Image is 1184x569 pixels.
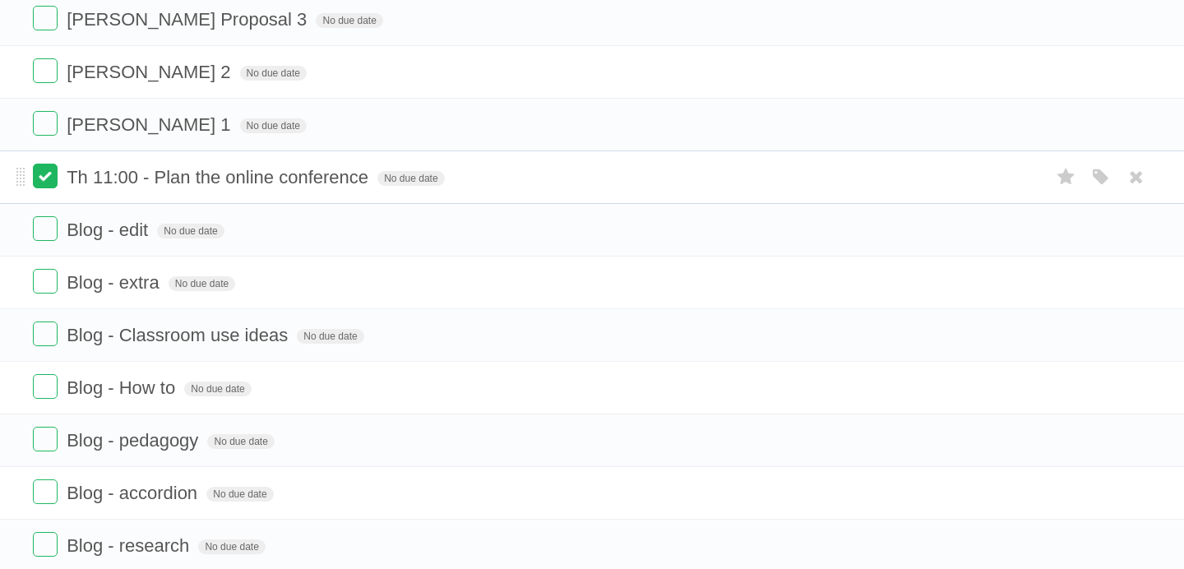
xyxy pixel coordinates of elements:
[33,58,58,83] label: Done
[67,430,202,451] span: Blog - pedagogy
[33,532,58,557] label: Done
[67,377,179,398] span: Blog - How to
[33,427,58,451] label: Done
[67,167,372,187] span: Th 11:00 - Plan the online conference
[67,535,193,556] span: Blog - research
[206,487,273,502] span: No due date
[33,374,58,399] label: Done
[240,66,307,81] span: No due date
[240,118,307,133] span: No due date
[67,483,201,503] span: Blog - accordion
[33,164,58,188] label: Done
[33,6,58,30] label: Done
[169,276,235,291] span: No due date
[67,114,234,135] span: [PERSON_NAME] 1
[33,322,58,346] label: Done
[67,220,152,240] span: Blog - edit
[198,539,265,554] span: No due date
[33,111,58,136] label: Done
[207,434,274,449] span: No due date
[184,382,251,396] span: No due date
[316,13,382,28] span: No due date
[33,269,58,294] label: Done
[67,9,311,30] span: [PERSON_NAME] Proposal 3
[1051,164,1082,191] label: Star task
[33,216,58,241] label: Done
[67,272,164,293] span: Blog - extra
[67,325,292,345] span: Blog - Classroom use ideas
[33,479,58,504] label: Done
[377,171,444,186] span: No due date
[297,329,363,344] span: No due date
[157,224,224,238] span: No due date
[67,62,234,82] span: [PERSON_NAME] 2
